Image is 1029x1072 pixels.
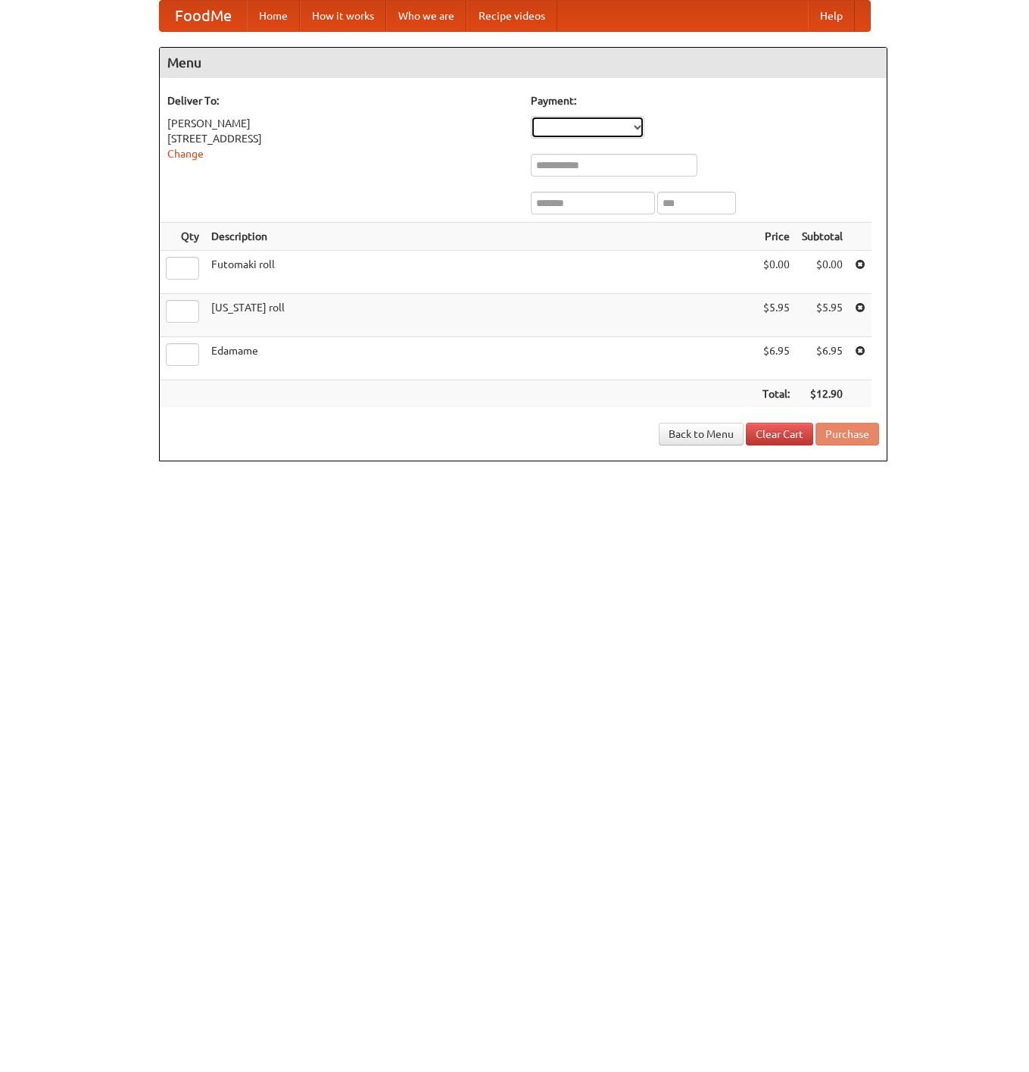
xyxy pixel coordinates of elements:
h5: Deliver To: [167,93,516,108]
th: Total: [756,380,796,408]
a: How it works [300,1,386,31]
a: Home [247,1,300,31]
td: $5.95 [756,294,796,337]
a: Change [167,148,204,160]
a: Clear Cart [746,423,813,445]
th: Subtotal [796,223,849,251]
th: $12.90 [796,380,849,408]
a: Who we are [386,1,466,31]
div: [STREET_ADDRESS] [167,131,516,146]
a: Back to Menu [659,423,744,445]
h5: Payment: [531,93,879,108]
th: Description [205,223,756,251]
th: Qty [160,223,205,251]
a: Recipe videos [466,1,557,31]
td: [US_STATE] roll [205,294,756,337]
th: Price [756,223,796,251]
td: $6.95 [756,337,796,380]
td: Futomaki roll [205,251,756,294]
td: $6.95 [796,337,849,380]
td: $0.00 [756,251,796,294]
td: $5.95 [796,294,849,337]
td: Edamame [205,337,756,380]
td: $0.00 [796,251,849,294]
div: [PERSON_NAME] [167,116,516,131]
a: FoodMe [160,1,247,31]
a: Help [808,1,855,31]
button: Purchase [815,423,879,445]
h4: Menu [160,48,887,78]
